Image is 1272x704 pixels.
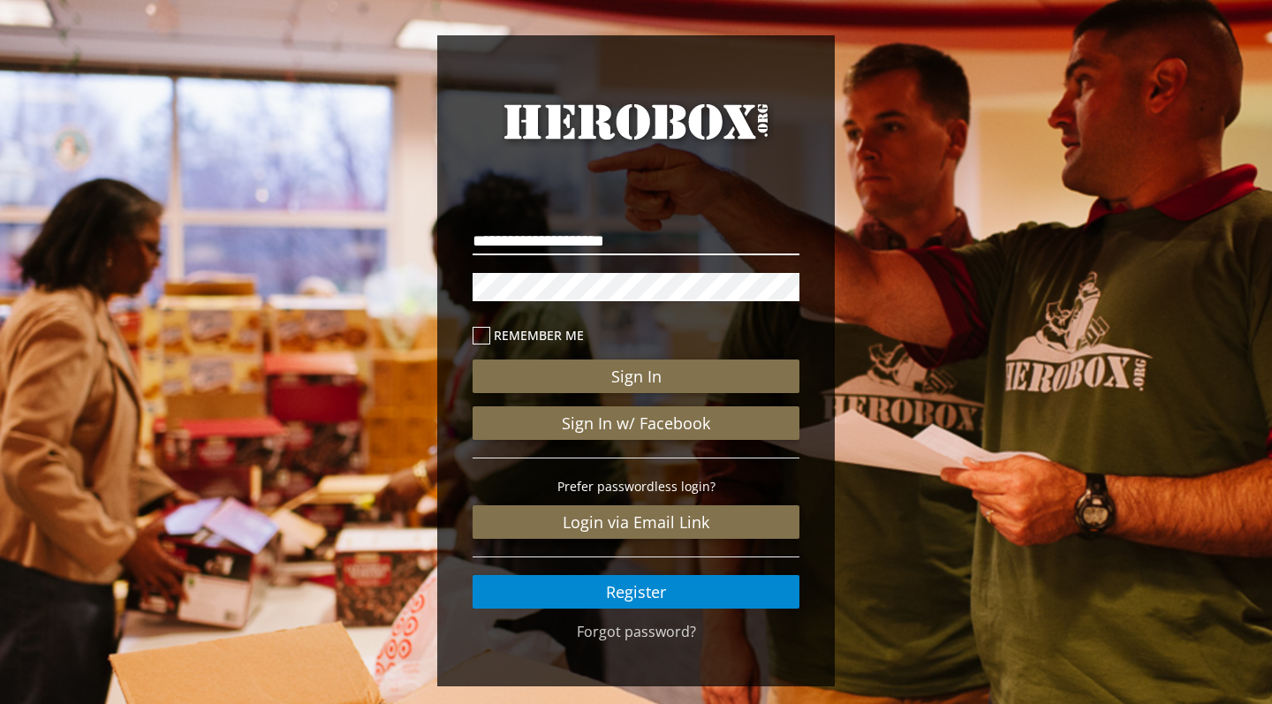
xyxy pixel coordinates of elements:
[473,325,799,345] label: Remember me
[473,476,799,496] p: Prefer passwordless login?
[473,360,799,393] button: Sign In
[473,505,799,539] a: Login via Email Link
[473,406,799,440] a: Sign In w/ Facebook
[473,97,799,178] a: HeroBox
[577,622,696,641] a: Forgot password?
[473,575,799,609] a: Register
